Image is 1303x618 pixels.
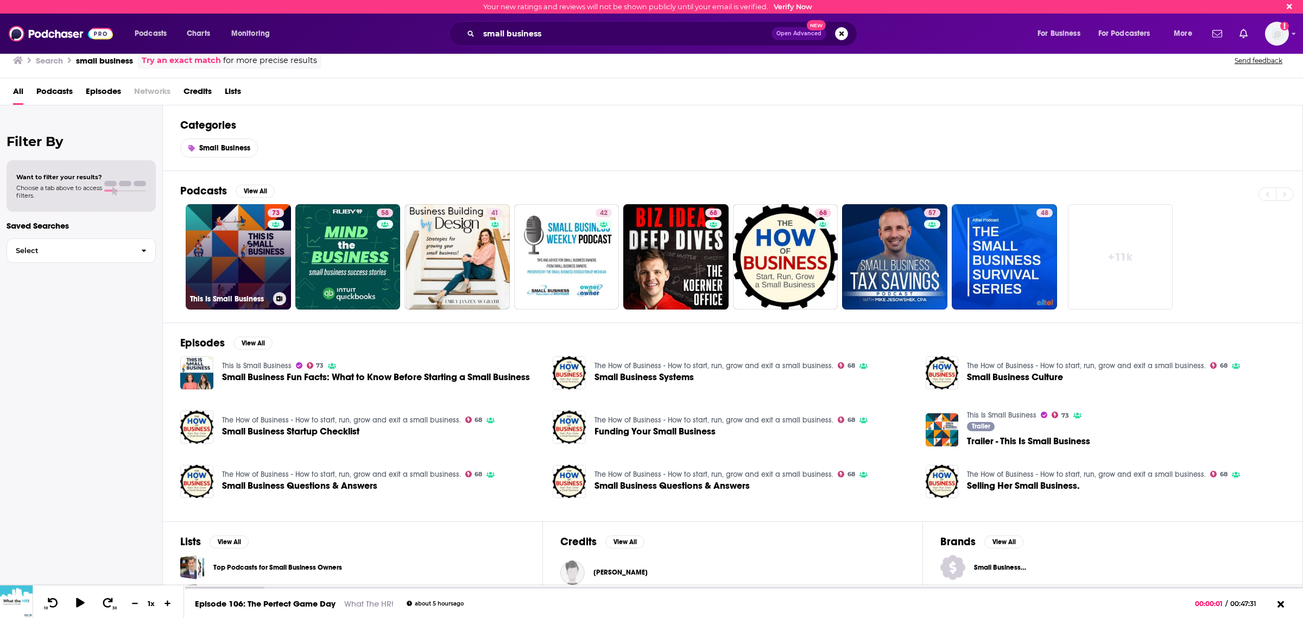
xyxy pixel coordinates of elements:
button: View All [233,337,273,350]
a: 42 [514,204,619,310]
a: Small Business Questions & Answers [594,481,750,490]
a: Episodes [86,83,121,105]
button: open menu [127,25,181,42]
a: Funding Your Small Business [553,411,586,444]
a: Show notifications dropdown [1235,24,1252,43]
h2: Filter By [7,134,156,149]
span: Top Small Business Podcasts for 2020 [180,584,205,608]
a: Funding Your Small Business [594,427,716,436]
span: 73 [1061,413,1069,418]
span: 10 [44,606,48,610]
span: New [807,20,826,30]
span: / [1225,600,1228,608]
img: Small Business Fun Facts: What to Know Before Starting a Small Business [180,356,213,389]
span: 41 [491,208,498,219]
span: 42 [600,208,608,219]
a: 68 [733,204,838,310]
a: Verify Now [774,3,812,11]
span: Trailer [972,423,990,430]
span: For Podcasters [1098,26,1150,41]
img: Trailer - This Is Small Business [926,413,959,446]
svg: Email not verified [1280,22,1289,30]
a: 57 [842,204,947,310]
h3: small business [76,55,133,66]
button: View All [210,535,249,548]
a: Show notifications dropdown [1208,24,1226,43]
a: Credits [184,83,212,105]
button: 30 [98,597,119,610]
button: open menu [224,25,284,42]
span: Select [7,247,132,254]
a: 73 [307,362,324,369]
a: 68 [705,209,722,217]
a: 41 [487,209,503,217]
span: 68 [475,472,482,477]
span: [PERSON_NAME] [593,568,648,577]
a: CreditsView All [560,535,644,548]
span: Monitoring [231,26,270,41]
a: The How of Business - How to start, run, grow and exit a small business. [594,361,833,370]
a: Top Podcasts for Small Business Owners [213,562,342,573]
button: 10 [42,597,62,610]
span: Small Business [199,143,250,153]
span: for more precise results [223,54,317,67]
a: All [13,83,23,105]
span: 68 [847,472,855,477]
span: Small Business Systems [594,373,694,382]
a: 48 [1036,209,1053,217]
a: 41 [404,204,510,310]
a: Small Business Fun Facts: What to Know Before Starting a Small Business [222,373,530,382]
button: open menu [1030,25,1094,42]
a: The How of Business - How to start, run, grow and exit a small business. [222,415,461,425]
h2: Episodes [180,336,225,350]
span: 57 [928,208,936,219]
button: Send feedback [1231,56,1286,65]
a: This Is Small Business [967,411,1036,420]
a: Small Business [180,138,258,157]
span: Open Advanced [776,31,821,36]
a: The How of Business - How to start, run, grow and exit a small business. [222,470,461,479]
a: Small Business Administration [940,555,1285,580]
a: 42 [596,209,612,217]
a: What The HR! [344,598,394,609]
span: Podcasts [135,26,167,41]
a: Small Business Startup Checklist [180,411,213,444]
a: 68 [1210,471,1228,477]
span: 68 [710,208,717,219]
a: The How of Business - How to start, run, grow and exit a small business. [967,470,1206,479]
h2: Categories [180,118,1285,132]
a: 68 [815,209,831,217]
img: Selling Her Small Business. [926,465,959,498]
button: open menu [1091,25,1166,42]
span: 00:00:01 [1195,600,1225,608]
span: 00:47:31 [1228,600,1267,608]
a: Renee Small [593,568,648,577]
button: Select [7,238,156,263]
img: Renee Small [560,560,585,585]
a: Podcasts [36,83,73,105]
span: Networks [134,83,170,105]
a: Episode 106: The Perfect Game Day [195,598,336,609]
a: +11k [1068,204,1173,310]
h2: Credits [560,535,597,548]
h2: Podcasts [180,184,227,198]
button: open menu [1166,25,1206,42]
a: Small Business Questions & Answers [222,481,377,490]
button: View All [236,185,275,198]
a: 68 [623,204,729,310]
a: Podchaser - Follow, Share and Rate Podcasts [9,23,113,44]
span: Choose a tab above to access filters. [16,184,102,199]
img: Small Business Systems [553,356,586,389]
h2: Brands [940,535,976,548]
a: 73This Is Small Business [186,204,291,310]
a: ListsView All [180,535,249,548]
a: 48 [952,204,1057,310]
